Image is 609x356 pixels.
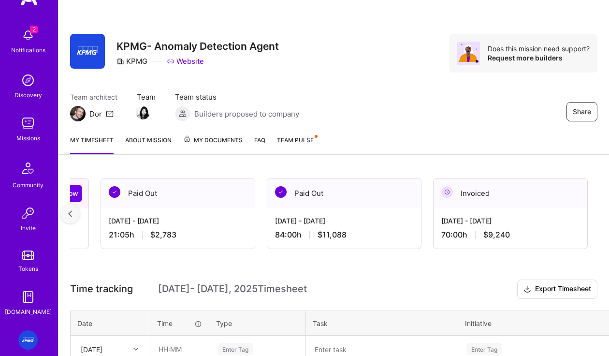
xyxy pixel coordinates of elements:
[68,210,72,217] img: left
[183,135,243,154] a: My Documents
[109,216,247,226] div: [DATE] - [DATE]
[109,230,247,240] div: 21:05 h
[441,216,580,226] div: [DATE] - [DATE]
[18,26,38,45] img: bell
[488,53,590,62] div: Request more builders
[16,133,40,143] div: Missions
[137,92,156,102] span: Team
[183,135,243,146] span: My Documents
[209,311,306,336] th: Type
[277,135,317,154] a: Team Pulse
[18,71,38,90] img: discovery
[18,287,38,307] img: guide book
[70,283,133,295] span: Time tracking
[30,26,38,33] span: 2
[11,45,45,55] div: Notifications
[18,114,38,133] img: teamwork
[158,283,307,295] span: [DATE] - [DATE] , 2025 Timesheet
[116,40,279,52] h3: KPMG- Anomaly Detection Agent
[81,344,102,354] div: [DATE]
[441,230,580,240] div: 70:00 h
[275,216,413,226] div: [DATE] - [DATE]
[175,106,190,121] img: Builders proposed to company
[16,330,40,350] a: KPMG: KPMG- Anomaly Detection Agent
[267,178,421,208] div: Paid Out
[133,347,138,352] i: icon Chevron
[318,230,347,240] span: $11,088
[483,230,510,240] span: $9,240
[275,186,287,198] img: Paid Out
[21,223,36,233] div: Invite
[517,280,597,299] button: Export Timesheet
[275,230,413,240] div: 84:00 h
[70,92,117,102] span: Team architect
[157,318,202,328] div: Time
[457,42,480,65] img: Avatar
[22,251,34,260] img: tokens
[89,109,102,119] div: Dor
[434,178,587,208] div: Invoiced
[573,107,591,117] span: Share
[277,136,314,144] span: Team Pulse
[116,56,147,66] div: KPMG
[18,330,38,350] img: KPMG: KPMG- Anomaly Detection Agent
[106,110,114,118] i: icon Mail
[136,105,150,119] img: Team Member Avatar
[101,178,255,208] div: Paid Out
[306,311,458,336] th: Task
[125,135,172,154] a: About Mission
[16,157,40,180] img: Community
[18,264,38,274] div: Tokens
[175,92,299,102] span: Team status
[194,109,299,119] span: Builders proposed to company
[150,230,176,240] span: $2,783
[566,102,597,121] button: Share
[70,106,86,121] img: Team Architect
[70,135,114,154] a: My timesheet
[523,284,531,295] i: icon Download
[116,58,124,65] i: icon CompanyGray
[14,90,42,100] div: Discovery
[5,307,52,317] div: [DOMAIN_NAME]
[70,34,105,69] img: Company Logo
[254,135,265,154] a: FAQ
[167,56,204,66] a: Website
[109,186,120,198] img: Paid Out
[13,180,43,190] div: Community
[441,186,453,198] img: Invoiced
[488,44,590,53] div: Does this mission need support?
[137,104,149,120] a: Team Member Avatar
[18,204,38,223] img: Invite
[71,311,150,336] th: Date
